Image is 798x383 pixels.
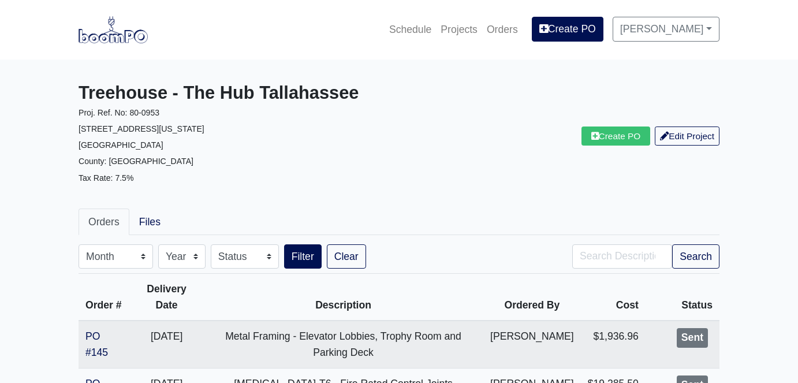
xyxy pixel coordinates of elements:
[79,124,204,133] small: [STREET_ADDRESS][US_STATE]
[79,274,130,321] th: Order #
[203,321,483,368] td: Metal Framing - Elevator Lobbies, Trophy Room and Parking Deck
[79,16,148,43] img: boomPO
[436,17,482,42] a: Projects
[672,244,719,269] button: Search
[677,328,708,348] div: Sent
[79,173,133,183] small: Tax Rate: 7.5%
[79,140,163,150] small: [GEOGRAPHIC_DATA]
[646,274,719,321] th: Status
[79,108,159,117] small: Proj. Ref. No: 80-0953
[532,17,603,41] a: Create PO
[79,157,193,166] small: County: [GEOGRAPHIC_DATA]
[581,321,646,368] td: $1,936.96
[483,274,581,321] th: Ordered By
[581,127,651,146] a: Create PO
[129,209,170,235] a: Files
[284,244,322,269] button: Filter
[203,274,483,321] th: Description
[613,17,719,41] a: [PERSON_NAME]
[572,244,672,269] input: Search
[385,17,436,42] a: Schedule
[79,209,129,235] a: Orders
[327,244,366,269] a: Clear
[130,321,203,368] td: [DATE]
[79,83,390,104] h3: Treehouse - The Hub Tallahassee
[581,274,646,321] th: Cost
[483,321,581,368] td: [PERSON_NAME]
[130,274,203,321] th: Delivery Date
[85,330,108,358] a: PO #145
[482,17,523,42] a: Orders
[655,127,719,146] a: Edit Project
